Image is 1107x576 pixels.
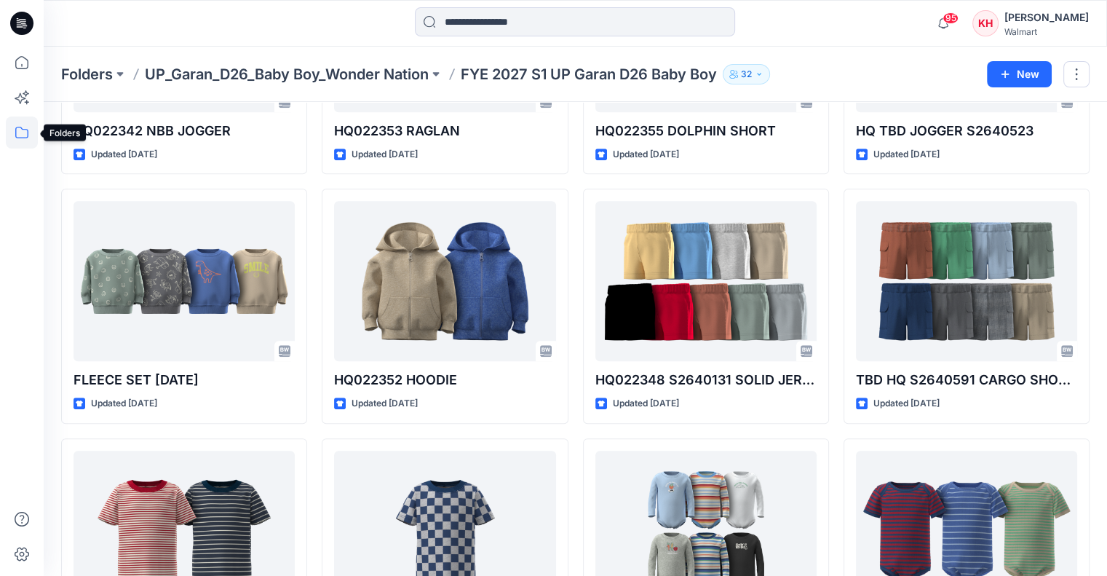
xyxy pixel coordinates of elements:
a: TBD HQ S2640591 CARGO SHORTS [856,201,1077,361]
div: Walmart [1004,26,1089,37]
p: Updated [DATE] [873,147,940,162]
p: Updated [DATE] [873,396,940,411]
a: HQ022348 S2640131 SOLID JERSEY SHORTS NEW PATTERN 07.24.25 [595,201,817,361]
p: HQ022348 S2640131 SOLID JERSEY SHORTS NEW PATTERN [DATE] [595,370,817,390]
button: 32 [723,64,770,84]
p: Updated [DATE] [91,147,157,162]
p: HQ022353 RAGLAN [334,121,555,141]
button: New [987,61,1052,87]
p: FYE 2027 S1 UP Garan D26 Baby Boy [461,64,717,84]
p: Updated [DATE] [91,396,157,411]
p: FLEECE SET [DATE] [74,370,295,390]
p: HQ TBD JOGGER S2640523 [856,121,1077,141]
p: TBD HQ S2640591 CARGO SHORTS [856,370,1077,390]
p: Updated [DATE] [613,147,679,162]
a: FLEECE SET 5.21.25 [74,201,295,361]
p: Updated [DATE] [352,396,418,411]
a: Folders [61,64,113,84]
a: HQ022352 HOODIE [334,201,555,361]
p: HQ022355 DOLPHIN SHORT [595,121,817,141]
span: 95 [943,12,959,24]
p: Updated [DATE] [352,147,418,162]
a: UP_Garan_D26_Baby Boy_Wonder Nation [145,64,429,84]
p: HQ022352 HOODIE [334,370,555,390]
p: HQ022342 NBB JOGGER [74,121,295,141]
p: Updated [DATE] [613,396,679,411]
div: KH [972,10,999,36]
p: 32 [741,66,752,82]
div: [PERSON_NAME] [1004,9,1089,26]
